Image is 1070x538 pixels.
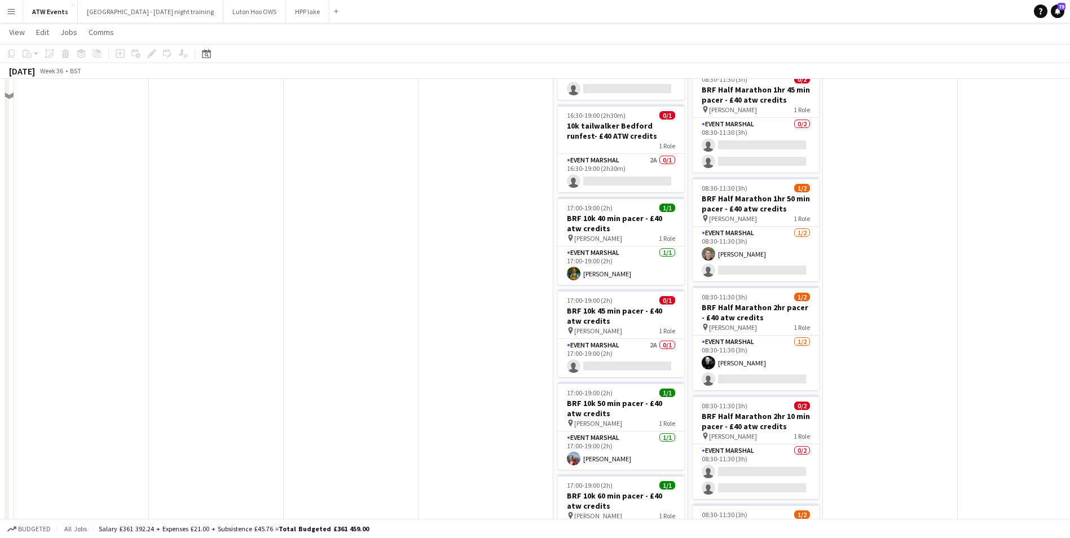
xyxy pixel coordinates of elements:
h3: BRF 10k 60 min pacer - £40 atw credits [558,491,684,511]
a: Jobs [56,25,82,39]
span: Week 36 [37,67,65,75]
app-card-role: Event Marshal1/117:00-19:00 (2h)[PERSON_NAME] [558,246,684,285]
span: All jobs [62,524,89,533]
span: 08:30-11:30 (3h) [702,293,747,301]
app-job-card: 08:30-11:30 (3h)1/2BRF Half Marathon 1hr 50 min pacer - £40 atw credits [PERSON_NAME]1 RoleEvent ... [693,177,819,281]
span: View [9,27,25,37]
h3: BRF Half Marathon 1hr 50 min pacer - £40 atw credits [693,193,819,214]
app-card-role: Event Marshal2A0/116:30-19:00 (2h30m) [558,154,684,192]
div: Salary £361 392.24 + Expenses £21.00 + Subsistence £45.76 = [99,524,369,533]
app-job-card: 08:30-11:30 (3h)0/2BRF Half Marathon 2hr 10 min pacer - £40 atw credits [PERSON_NAME]1 RoleEvent ... [693,395,819,499]
span: 1/1 [659,204,675,212]
div: BST [70,67,81,75]
span: 08:30-11:30 (3h) [702,510,747,519]
span: 1/1 [659,481,675,490]
app-card-role: Event Marshal1/208:30-11:30 (3h)[PERSON_NAME] [693,336,819,390]
span: 08:30-11:30 (3h) [702,184,747,192]
span: 1/1 [659,389,675,397]
span: 0/2 [794,402,810,410]
span: 17:00-19:00 (2h) [567,204,613,212]
span: 1/2 [794,510,810,519]
app-job-card: 17:00-19:00 (2h)0/1BRF 10k 45 min pacer - £40 atw credits [PERSON_NAME]1 RoleEvent Marshal2A0/117... [558,289,684,377]
h3: BRF Half Marathon 2hr 10 min pacer - £40 atw credits [693,411,819,431]
h3: BRF 10k 45 min pacer - £40 atw credits [558,306,684,326]
span: 0/1 [659,296,675,305]
span: 1 Role [794,323,810,332]
span: 0/2 [794,75,810,83]
a: Comms [84,25,118,39]
span: 1 Role [659,142,675,150]
button: HPP lake [286,1,329,23]
a: 75 [1051,5,1064,18]
span: 17:00-19:00 (2h) [567,481,613,490]
span: Comms [89,27,114,37]
h3: 10k tailwalker Bedford runfest- £40 ATW credits [558,121,684,141]
span: 1/2 [794,293,810,301]
span: 1/2 [794,184,810,192]
button: [GEOGRAPHIC_DATA] - [DATE] night training [78,1,223,23]
span: [PERSON_NAME] [709,214,757,223]
h3: BRF Half Marathon 2hr pacer - £40 atw credits [693,302,819,323]
app-card-role: Event Marshal1/208:30-11:30 (3h)[PERSON_NAME] [693,227,819,281]
span: [PERSON_NAME] [574,511,622,520]
span: 1 Role [794,214,810,223]
div: [DATE] [9,65,35,77]
button: Luton Hoo OWS [223,1,286,23]
app-card-role: Event Marshal0/208:30-11:30 (3h) [693,444,819,499]
span: 1 Role [659,511,675,520]
span: [PERSON_NAME] [709,105,757,114]
span: 16:30-19:00 (2h30m) [567,111,626,120]
h3: BRF 10k 50 min pacer - £40 atw credits [558,398,684,418]
span: [PERSON_NAME] [709,432,757,440]
span: Jobs [60,27,77,37]
span: [PERSON_NAME] [574,234,622,242]
app-card-role: Event Marshal1/117:00-19:00 (2h)[PERSON_NAME] [558,431,684,470]
span: 17:00-19:00 (2h) [567,389,613,397]
span: 0/1 [659,111,675,120]
span: Total Budgeted £361 459.00 [279,524,369,533]
app-job-card: 08:30-11:30 (3h)1/2BRF Half Marathon 2hr pacer - £40 atw credits [PERSON_NAME]1 RoleEvent Marshal... [693,286,819,390]
span: 1 Role [659,234,675,242]
span: 1 Role [659,419,675,427]
span: 08:30-11:30 (3h) [702,75,747,83]
span: [PERSON_NAME] [574,419,622,427]
h3: BRF 10k 40 min pacer - £40 atw credits [558,213,684,233]
app-job-card: 17:00-19:00 (2h)1/1BRF 10k 40 min pacer - £40 atw credits [PERSON_NAME]1 RoleEvent Marshal1/117:0... [558,197,684,285]
a: View [5,25,29,39]
app-card-role: Event Marshal0/208:30-11:30 (3h) [693,118,819,173]
span: 17:00-19:00 (2h) [567,296,613,305]
app-job-card: 17:00-19:00 (2h)1/1BRF 10k 50 min pacer - £40 atw credits [PERSON_NAME]1 RoleEvent Marshal1/117:0... [558,382,684,470]
span: 08:30-11:30 (3h) [702,402,747,410]
span: 1 Role [659,327,675,335]
span: [PERSON_NAME] [574,327,622,335]
span: 75 [1058,3,1065,10]
app-job-card: 08:30-11:30 (3h)0/2BRF Half Marathon 1hr 45 min pacer - £40 atw credits [PERSON_NAME]1 RoleEvent ... [693,68,819,173]
span: Budgeted [18,525,51,533]
button: Budgeted [6,523,52,535]
span: 1 Role [794,432,810,440]
span: 1 Role [794,105,810,114]
a: Edit [32,25,54,39]
app-job-card: 16:30-19:00 (2h30m)0/110k tailwalker Bedford runfest- £40 ATW credits1 RoleEvent Marshal2A0/116:3... [558,104,684,192]
app-card-role: Event Marshal2A0/117:00-19:00 (2h) [558,339,684,377]
h3: BRF Half Marathon 1hr 45 min pacer - £40 atw credits [693,85,819,105]
span: [PERSON_NAME] [709,323,757,332]
button: ATW Events [23,1,78,23]
span: Edit [36,27,49,37]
